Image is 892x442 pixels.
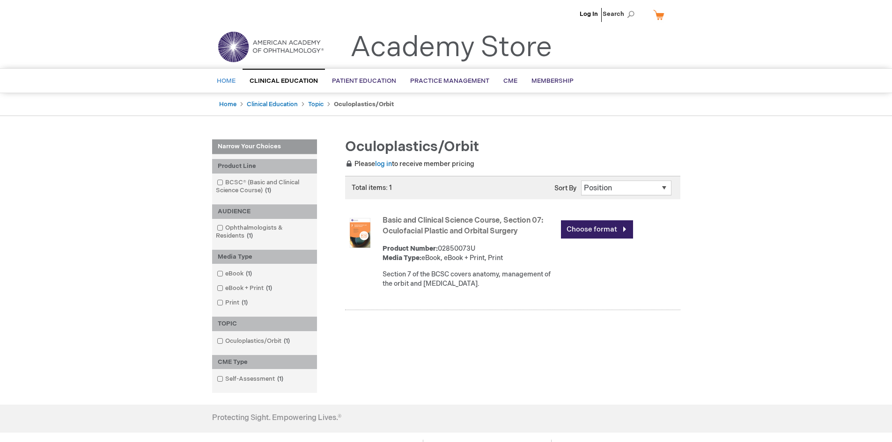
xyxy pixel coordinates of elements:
span: 1 [239,299,250,306]
a: Ophthalmologists & Residents1 [214,224,315,240]
span: Please to receive member pricing [345,160,474,168]
span: Patient Education [332,77,396,85]
span: Home [217,77,236,85]
span: Total items: 1 [352,184,392,192]
span: Membership [531,77,574,85]
div: Product Line [212,159,317,174]
a: Oculoplastics/Orbit1 [214,337,294,346]
span: 1 [275,375,286,383]
a: Basic and Clinical Science Course, Section 07: Oculofacial Plastic and Orbital Surgery [383,216,543,236]
a: eBook + Print1 [214,284,276,293]
a: BCSC® (Basic and Clinical Science Course)1 [214,178,315,195]
a: eBook1 [214,269,256,278]
div: Section 7 of the BCSC covers anatomy, management of the orbit and [MEDICAL_DATA]. [383,270,556,289]
span: CME [503,77,517,85]
a: Topic [308,101,324,108]
strong: Oculoplastics/Orbit [334,101,394,108]
div: TOPIC [212,317,317,331]
div: AUDIENCE [212,204,317,219]
img: Basic and Clinical Science Course, Section 07: Oculofacial Plastic and Orbital Surgery [345,218,375,248]
span: Oculoplastics/Orbit [345,138,479,155]
span: Search [603,5,638,23]
a: Print1 [214,298,251,307]
label: Sort By [554,184,576,192]
div: CME Type [212,355,317,370]
span: 1 [244,232,255,239]
strong: Narrow Your Choices [212,139,317,154]
span: Practice Management [410,77,489,85]
a: Clinical Education [247,101,298,108]
span: 1 [243,270,254,277]
a: Academy Store [350,31,552,65]
a: Choose format [561,220,633,239]
div: Media Type [212,250,317,264]
span: 1 [281,337,292,345]
a: Log In [580,10,598,18]
span: 1 [263,187,273,194]
span: Clinical Education [250,77,318,85]
a: Self-Assessment1 [214,375,287,384]
span: 1 [264,284,274,292]
a: Home [219,101,236,108]
strong: Media Type: [383,254,421,262]
div: 02850073U eBook, eBook + Print, Print [383,244,556,263]
h4: Protecting Sight. Empowering Lives.® [212,414,341,422]
strong: Product Number: [383,245,438,253]
a: log in [375,160,392,168]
